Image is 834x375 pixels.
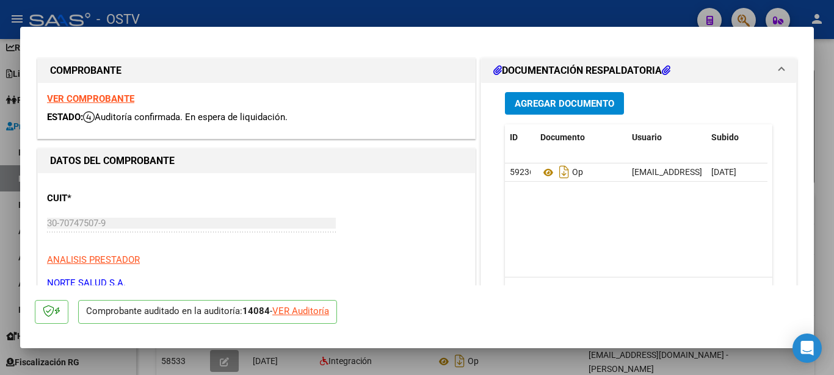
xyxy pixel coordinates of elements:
[510,167,534,177] span: 59236
[47,254,140,265] span: ANALISIS PRESTADOR
[505,124,535,151] datatable-header-cell: ID
[505,277,772,308] div: 1 total
[535,124,627,151] datatable-header-cell: Documento
[792,334,822,363] div: Open Intercom Messenger
[540,168,583,177] span: Op
[706,124,767,151] datatable-header-cell: Subido
[711,132,739,142] span: Subido
[711,167,736,177] span: [DATE]
[47,276,466,290] p: NORTE SALUD S.A.
[83,112,288,123] span: Auditoría confirmada. En espera de liquidación.
[272,304,329,318] div: VER Auditoría
[47,112,83,123] span: ESTADO:
[493,63,670,78] h1: DOCUMENTACIÓN RESPALDATORIA
[47,93,134,104] a: VER COMPROBANTE
[540,132,585,142] span: Documento
[50,155,175,166] strong: DATOS DEL COMPROBANTE
[50,65,121,76] strong: COMPROBANTE
[242,305,270,316] strong: 14084
[505,92,624,115] button: Agregar Documento
[47,191,173,205] p: CUIT
[556,162,572,182] i: Descargar documento
[632,132,662,142] span: Usuario
[481,83,796,336] div: DOCUMENTACIÓN RESPALDATORIA
[627,124,706,151] datatable-header-cell: Usuario
[78,300,337,324] p: Comprobante auditado en la auditoría: -
[510,132,518,142] span: ID
[515,98,614,109] span: Agregar Documento
[481,59,796,83] mat-expansion-panel-header: DOCUMENTACIÓN RESPALDATORIA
